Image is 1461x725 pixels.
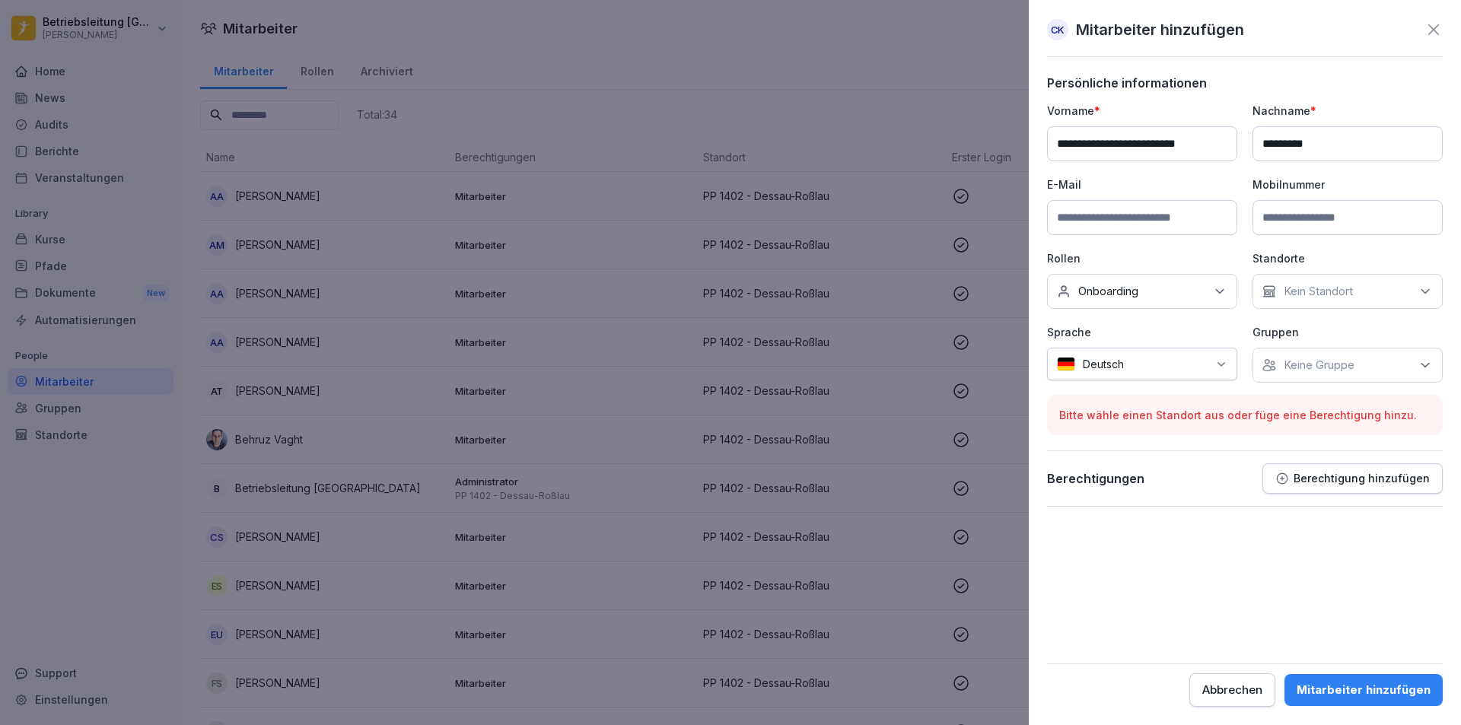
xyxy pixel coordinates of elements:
div: Mitarbeiter hinzufügen [1297,682,1431,698]
p: Berechtigungen [1047,471,1144,486]
p: Nachname [1253,103,1443,119]
p: Berechtigung hinzufügen [1294,472,1430,485]
div: Deutsch [1047,348,1237,380]
p: Rollen [1047,250,1237,266]
p: Kein Standort [1284,284,1353,299]
button: Berechtigung hinzufügen [1262,463,1443,494]
p: Onboarding [1078,284,1138,299]
p: Vorname [1047,103,1237,119]
p: Mitarbeiter hinzufügen [1076,18,1244,41]
div: Abbrechen [1202,682,1262,698]
p: Bitte wähle einen Standort aus oder füge eine Berechtigung hinzu. [1059,407,1431,423]
button: Mitarbeiter hinzufügen [1284,674,1443,706]
p: Gruppen [1253,324,1443,340]
button: Abbrechen [1189,673,1275,707]
div: CK [1047,19,1068,40]
img: de.svg [1057,357,1075,371]
p: Mobilnummer [1253,176,1443,192]
p: Sprache [1047,324,1237,340]
p: Keine Gruppe [1284,358,1354,373]
p: Persönliche informationen [1047,75,1443,91]
p: Standorte [1253,250,1443,266]
p: E-Mail [1047,176,1237,192]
